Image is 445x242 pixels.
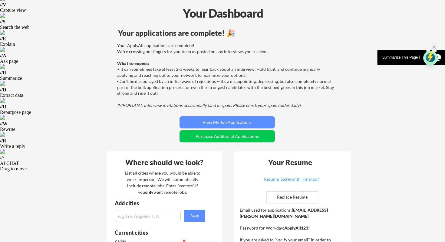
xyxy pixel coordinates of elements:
[240,207,328,219] strong: [EMAIL_ADDRESS][PERSON_NAME][DOMAIN_NAME]
[284,225,310,230] strong: ApplyAll123!
[255,177,328,181] div: Resume_Sairevanth_Final.pdf
[145,189,153,195] strong: only
[115,230,199,235] div: Current cities
[184,210,205,222] button: Save
[115,210,181,222] input: e.g. Los Angeles, CA
[255,177,328,186] a: Resume_Sairevanth_Final.pdf
[121,170,204,195] div: List all cities where you would be able to work in-person. We will automatically include remote j...
[115,200,207,206] div: Add cities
